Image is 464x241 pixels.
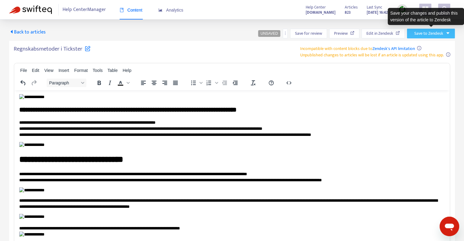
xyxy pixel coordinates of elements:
span: Tools [93,68,103,73]
span: book [120,8,124,12]
h5: Regnskabsmetoder i Tickster [14,45,91,56]
button: Align center [149,79,159,87]
span: Help Center Manager [63,4,106,16]
span: Edit in Zendesk [366,30,393,37]
span: Format [74,68,88,73]
span: area-chart [158,8,163,12]
button: Block Paragraph [47,79,86,87]
button: Decrease indent [219,79,230,87]
span: Analytics [158,8,183,12]
button: Increase indent [230,79,240,87]
span: Help Center [306,4,326,11]
span: Preview [334,30,348,37]
span: appstore [422,6,429,13]
button: Save for review [290,29,327,38]
span: Table [107,68,117,73]
button: Bold [94,79,104,87]
span: View [44,68,53,73]
button: more [283,29,288,38]
span: caret-down [446,31,450,35]
button: Preview [329,29,359,38]
span: File [20,68,27,73]
img: sync.dc5367851b00ba804db3.png [398,6,406,13]
div: Bullet list [188,79,203,87]
img: Swifteq [9,5,52,14]
span: Last Sync [367,4,382,11]
span: info-circle [446,52,450,57]
button: Italic [105,79,115,87]
span: Save to Zendesk [414,30,443,37]
span: Save for review [295,30,322,37]
span: caret-left [9,29,14,34]
button: Undo [18,79,28,87]
button: Justify [170,79,181,87]
strong: [DATE] 16:42 [367,9,388,16]
span: Insert [59,68,69,73]
span: user [441,6,448,13]
span: Help [123,68,131,73]
div: Save your changes and publish this version of the article to Zendesk [388,8,464,25]
button: Save to Zendeskcaret-down [407,29,455,38]
span: Incompatible with content blocks due to [300,45,415,52]
strong: 823 [345,9,351,16]
span: Paragraph [49,80,79,85]
span: Unpublished changes to articles will be lost if an article is updated using this app. [300,51,444,58]
span: more [283,31,287,35]
span: Edit [32,68,39,73]
a: [DOMAIN_NAME] [306,9,336,16]
button: Help [266,79,276,87]
span: Articles [345,4,358,11]
span: Back to articles [9,28,46,36]
iframe: Knap til at åbne messaging-vindue [440,217,459,236]
button: Redo [29,79,39,87]
button: Edit in Zendesk [361,29,405,38]
span: UNSAVED [261,31,278,36]
a: Zendesk's API limitation [372,45,415,52]
div: Numbered list [204,79,219,87]
div: Text color Black [115,79,131,87]
span: Content [120,8,142,12]
button: Align right [160,79,170,87]
button: Clear formatting [248,79,258,87]
span: info-circle [417,46,421,50]
button: Align left [138,79,149,87]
